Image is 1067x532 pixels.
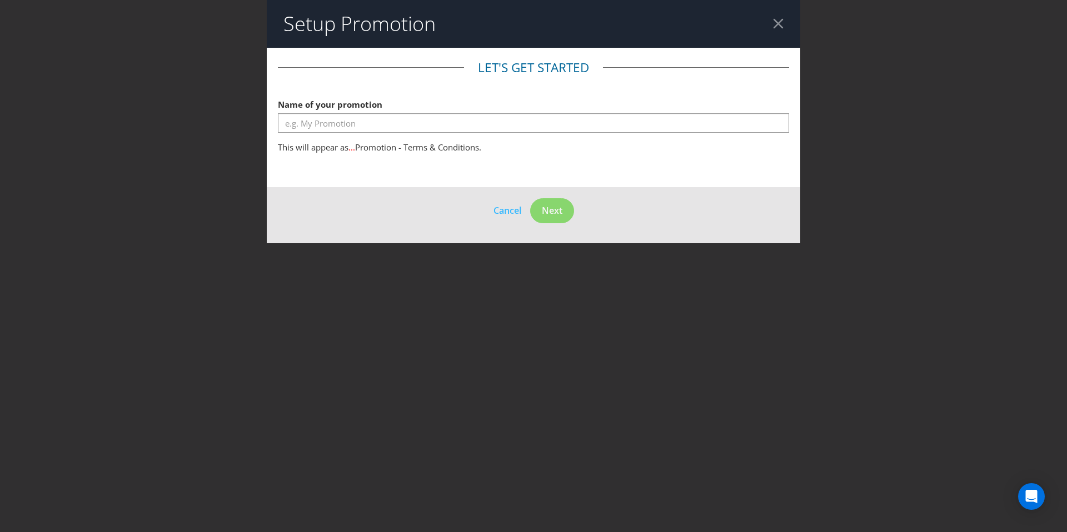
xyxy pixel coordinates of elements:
span: This will appear as [278,142,348,153]
div: Open Intercom Messenger [1018,483,1045,510]
button: Next [530,198,574,223]
button: Cancel [493,203,522,218]
span: Cancel [493,204,521,217]
h2: Setup Promotion [283,13,436,35]
legend: Let's get started [464,59,603,77]
span: Promotion - Terms & Conditions. [355,142,481,153]
span: Name of your promotion [278,99,382,110]
input: e.g. My Promotion [278,113,789,133]
span: Next [542,204,562,217]
span: ... [348,142,355,153]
